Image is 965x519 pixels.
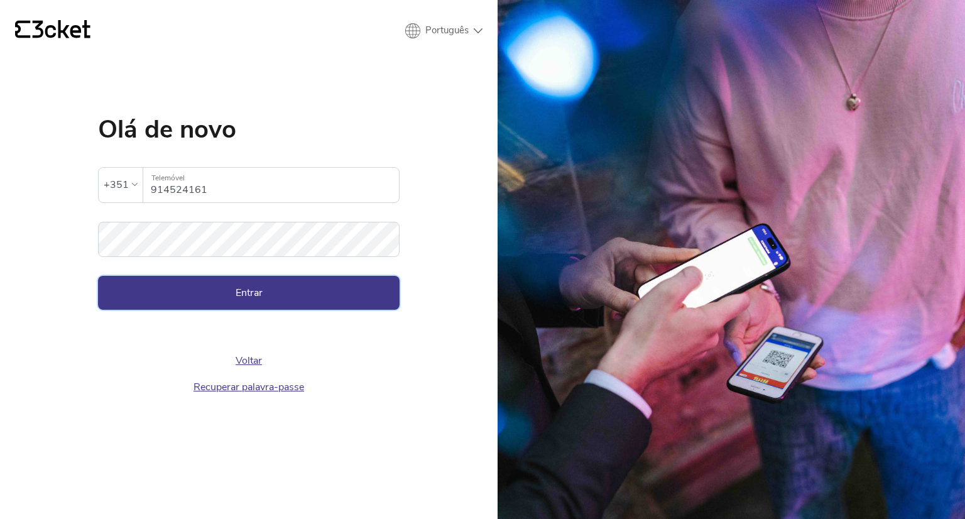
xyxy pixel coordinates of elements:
[15,21,30,38] g: {' '}
[104,175,129,194] div: +351
[98,276,400,310] button: Entrar
[151,168,399,202] input: Telemóvel
[236,354,262,368] a: Voltar
[98,117,400,142] h1: Olá de novo
[143,168,399,188] label: Telemóvel
[15,20,90,41] a: {' '}
[194,380,304,394] a: Recuperar palavra-passe
[98,222,400,243] label: Palavra-passe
